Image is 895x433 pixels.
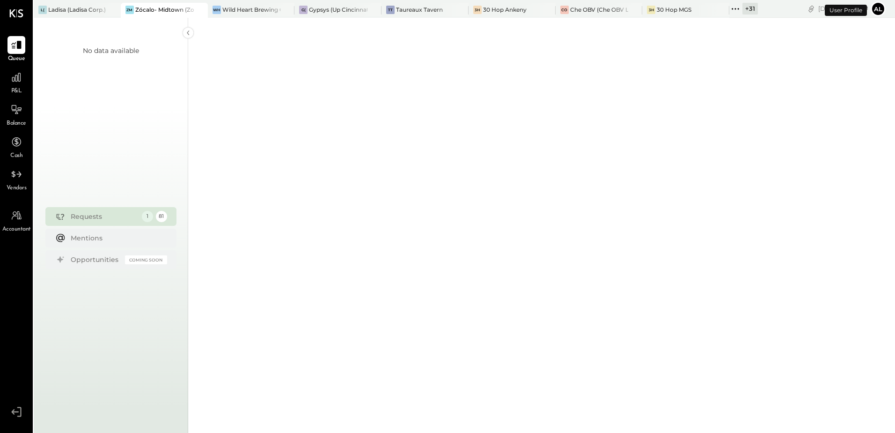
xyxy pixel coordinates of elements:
[871,1,886,16] button: Al
[156,211,167,222] div: 81
[10,152,22,160] span: Cash
[71,233,162,243] div: Mentions
[125,255,167,264] div: Coming Soon
[0,133,32,160] a: Cash
[818,4,868,13] div: [DATE]
[825,5,867,16] div: User Profile
[2,225,31,234] span: Accountant
[222,6,281,14] div: Wild Heart Brewing Company
[142,211,153,222] div: 1
[48,6,107,14] div: Ladisa (Ladisa Corp.) - Ignite
[647,6,655,14] div: 3H
[386,6,395,14] div: TT
[560,6,569,14] div: CO
[71,255,120,264] div: Opportunities
[213,6,221,14] div: WH
[473,6,482,14] div: 3H
[7,184,27,193] span: Vendors
[38,6,47,14] div: L(
[0,101,32,128] a: Balance
[0,36,32,63] a: Queue
[125,6,134,14] div: ZM
[483,6,527,14] div: 30 Hop Ankeny
[396,6,443,14] div: Taureaux Tavern
[807,4,816,14] div: copy link
[0,68,32,96] a: P&L
[83,46,139,55] div: No data available
[71,212,137,221] div: Requests
[742,3,758,15] div: + 31
[7,119,26,128] span: Balance
[299,6,308,14] div: G(
[0,165,32,193] a: Vendors
[135,6,194,14] div: Zócalo- Midtown (Zoca Inc.)
[570,6,629,14] div: Che OBV (Che OBV LLC) - Ignite
[0,207,32,234] a: Accountant
[11,87,22,96] span: P&L
[8,55,25,63] span: Queue
[657,6,691,14] div: 30 Hop MGS
[309,6,367,14] div: Gypsys (Up Cincinnati LLC) - Ignite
